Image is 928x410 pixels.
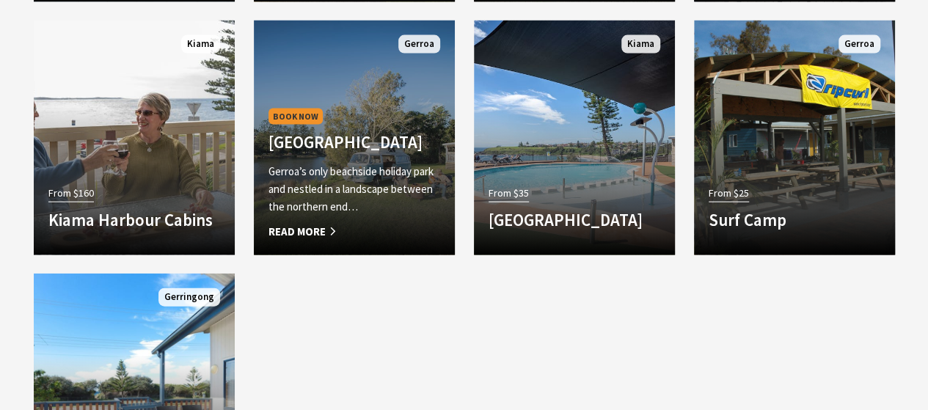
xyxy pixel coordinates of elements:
[709,185,749,202] span: From $25
[709,210,880,230] h4: Surf Camp
[254,21,455,255] a: Book Now [GEOGRAPHIC_DATA] Gerroa’s only beachside holiday park and nestled in a landscape betwee...
[181,35,220,54] span: Kiama
[489,210,660,230] h4: [GEOGRAPHIC_DATA]
[268,109,323,124] span: Book Now
[268,163,440,216] p: Gerroa’s only beachside holiday park and nestled in a landscape between the northern end…
[48,210,220,230] h4: Kiama Harbour Cabins
[34,21,235,255] a: From $160 Kiama Harbour Cabins Kiama
[48,185,94,202] span: From $160
[268,132,440,153] h4: [GEOGRAPHIC_DATA]
[268,223,440,241] span: Read More
[839,35,880,54] span: Gerroa
[694,21,895,255] a: Another Image Used From $25 Surf Camp Gerroa
[489,185,529,202] span: From $35
[158,288,220,307] span: Gerringong
[621,35,660,54] span: Kiama
[474,21,675,255] a: From $35 [GEOGRAPHIC_DATA] Kiama
[398,35,440,54] span: Gerroa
